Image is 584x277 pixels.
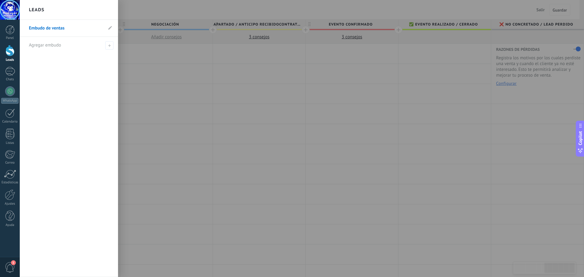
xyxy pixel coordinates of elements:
h2: Leads [29,0,44,19]
span: Agregar embudo [29,42,61,48]
div: Ajustes [1,202,19,206]
span: Copilot [577,131,583,145]
div: WhatsApp [1,98,19,104]
div: Leads [1,58,19,62]
span: 1 [11,260,16,265]
a: Embudo de ventas [29,20,103,37]
div: Calendario [1,120,19,124]
span: Agregar embudo [105,41,113,50]
div: Estadísticas [1,181,19,185]
div: Ayuda [1,223,19,227]
div: Chats [1,78,19,81]
div: Panel [1,36,19,40]
div: Listas [1,141,19,145]
div: Correo [1,161,19,165]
